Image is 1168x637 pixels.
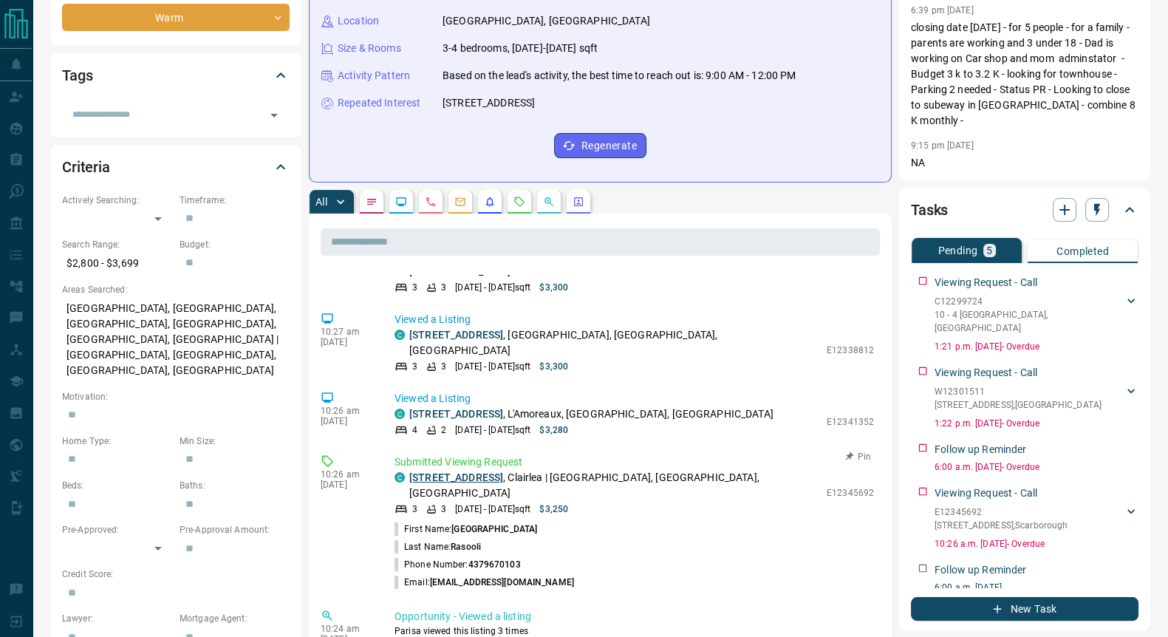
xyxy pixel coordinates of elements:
p: Home Type: [62,435,172,448]
p: All [315,197,327,207]
h2: Criteria [62,155,110,179]
p: E12345692 [935,505,1068,519]
p: 3 [412,360,417,373]
p: Activity Pattern [338,68,410,84]
p: [STREET_ADDRESS] [443,95,535,111]
div: Tags [62,58,290,93]
p: Submitted Viewing Request [395,454,874,470]
p: 9:15 pm [DATE] [911,140,974,151]
p: closing date [DATE] - for 5 people - for a family - parents are working and 3 under 18 - Dad is w... [911,20,1138,129]
p: 3-4 bedrooms, [DATE]-[DATE] sqft [443,41,598,56]
p: 10:27 am [321,327,372,337]
svg: Agent Actions [573,196,584,208]
p: Last Name: [395,540,481,553]
p: 10:24 am [321,624,372,634]
p: Motivation: [62,390,290,403]
p: Timeframe: [180,194,290,207]
p: 3 [412,503,417,516]
p: [GEOGRAPHIC_DATA], [GEOGRAPHIC_DATA] [443,13,650,29]
span: 4379670103 [468,559,520,570]
p: Location [338,13,379,29]
p: Viewed a Listing [395,312,874,327]
p: Budget: [180,238,290,251]
a: [STREET_ADDRESS] [409,471,503,483]
p: 10:26 a.m. [DATE] - Overdue [935,537,1138,551]
p: E12341352 [827,415,874,429]
button: New Task [911,597,1138,621]
p: [DATE] [321,416,372,426]
a: [STREET_ADDRESS] [409,408,503,420]
p: Search Range: [62,238,172,251]
p: 3 [441,503,446,516]
p: [DATE] - [DATE] sqft [455,360,530,373]
p: $3,250 [539,503,568,516]
p: $2,800 - $3,699 [62,251,172,276]
p: 3 [412,281,417,294]
svg: Lead Browsing Activity [395,196,407,208]
p: 3 [441,281,446,294]
p: Pre-Approval Amount: [180,523,290,536]
p: 10:26 am [321,469,372,480]
p: NA [911,155,1138,171]
p: Follow up Reminder [935,562,1026,578]
span: [EMAIL_ADDRESS][DOMAIN_NAME] [430,577,574,587]
p: [DATE] - [DATE] sqft [455,423,530,437]
div: condos.ca [395,472,405,483]
a: [STREET_ADDRESS] [409,329,503,341]
p: Actively Searching: [62,194,172,207]
div: W12301511[STREET_ADDRESS],[GEOGRAPHIC_DATA] [935,382,1138,415]
p: 1:21 p.m. [DATE] - Overdue [935,340,1138,353]
p: Pending [938,245,977,256]
div: E12345692[STREET_ADDRESS],Scarborough [935,503,1138,535]
p: $3,280 [539,423,568,437]
p: 2 [441,423,446,437]
p: $3,300 [539,360,568,373]
p: 1:22 p.m. [DATE] - Overdue [935,417,1138,430]
button: Open [264,105,284,126]
p: , [GEOGRAPHIC_DATA], [GEOGRAPHIC_DATA], [GEOGRAPHIC_DATA] [409,327,819,358]
div: Warm [62,4,290,31]
p: Opportunity - Viewed a listing [395,609,874,624]
p: $3,300 [539,281,568,294]
p: Email: [395,576,574,589]
span: [GEOGRAPHIC_DATA] [451,524,537,534]
p: Viewing Request - Call [935,275,1037,290]
p: Viewing Request - Call [935,486,1037,501]
p: Beds: [62,479,172,492]
p: Viewing Request - Call [935,365,1037,381]
p: Lawyer: [62,612,172,625]
button: Regenerate [554,133,646,158]
p: [STREET_ADDRESS] , [GEOGRAPHIC_DATA] [935,398,1102,412]
p: Viewed a Listing [395,391,874,406]
p: 4 [412,423,417,437]
span: Rasooli [451,542,481,552]
p: [GEOGRAPHIC_DATA], [GEOGRAPHIC_DATA], [GEOGRAPHIC_DATA], [GEOGRAPHIC_DATA], [GEOGRAPHIC_DATA], [G... [62,296,290,383]
p: Follow up Reminder [935,442,1026,457]
p: 10:26 am [321,406,372,416]
p: 5 [986,245,992,256]
p: Baths: [180,479,290,492]
p: Completed [1056,246,1109,256]
p: [DATE] [321,480,372,490]
p: Pre-Approved: [62,523,172,536]
p: Min Size: [180,435,290,448]
p: First Name: [395,522,537,536]
svg: Emails [454,196,466,208]
svg: Listing Alerts [484,196,496,208]
p: [STREET_ADDRESS] , Scarborough [935,519,1068,532]
p: E12345692 [827,486,874,500]
p: 6:39 pm [DATE] [911,5,974,16]
p: Based on the lead's activity, the best time to reach out is: 9:00 AM - 12:00 PM [443,68,796,84]
div: C1229972410 - 4 [GEOGRAPHIC_DATA],[GEOGRAPHIC_DATA] [935,292,1138,338]
p: E12338812 [827,344,874,357]
p: C12299724 [935,295,1124,308]
p: Size & Rooms [338,41,401,56]
h2: Tasks [911,198,948,222]
p: Credit Score: [62,568,290,581]
p: [DATE] [321,337,372,347]
p: , Clairlea | [GEOGRAPHIC_DATA], [GEOGRAPHIC_DATA], [GEOGRAPHIC_DATA] [409,470,819,501]
p: Mortgage Agent: [180,612,290,625]
p: [DATE] - [DATE] sqft [455,503,530,516]
p: 10 - 4 [GEOGRAPHIC_DATA] , [GEOGRAPHIC_DATA] [935,308,1124,335]
svg: Requests [513,196,525,208]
